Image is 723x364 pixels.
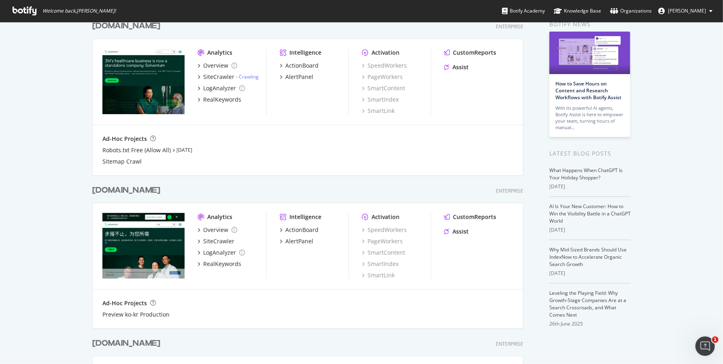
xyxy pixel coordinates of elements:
[285,73,313,81] div: AlertPanel
[198,260,241,268] a: RealKeywords
[554,7,601,15] div: Knowledge Base
[496,341,523,347] div: Enterprise
[203,84,236,92] div: LogAnalyzer
[453,228,469,236] div: Assist
[92,185,164,196] a: [DOMAIN_NAME]
[549,149,631,158] div: Latest Blog Posts
[203,260,241,268] div: RealKeywords
[43,8,116,14] span: Welcome back, [PERSON_NAME] !
[496,23,523,30] div: Enterprise
[102,158,142,166] a: Sitemap Crawl
[362,226,407,234] a: SpeedWorkers
[207,213,232,221] div: Analytics
[549,203,631,224] a: AI Is Your New Customer: How to Win the Visibility Battle in a ChatGPT World
[362,249,405,257] a: SmartContent
[176,147,192,153] a: [DATE]
[549,183,631,190] div: [DATE]
[102,146,171,154] a: Robots.txt Free (Allow All)
[549,32,630,74] img: How to Save Hours on Content and Research Workflows with Botify Assist
[362,96,399,104] a: SmartIndex
[712,336,719,343] span: 1
[198,226,237,234] a: Overview
[362,237,403,245] a: PageWorkers
[198,249,245,257] a: LogAnalyzer
[92,185,160,196] div: [DOMAIN_NAME]
[453,63,469,71] div: Assist
[203,249,236,257] div: LogAnalyzer
[362,84,405,92] a: SmartContent
[280,62,319,70] a: ActionBoard
[203,73,234,81] div: SiteCrawler
[203,62,228,70] div: Overview
[198,73,259,81] a: SiteCrawler- Crawling
[444,49,496,57] a: CustomReports
[549,20,631,29] div: Botify news
[285,237,313,245] div: AlertPanel
[555,80,621,101] a: How to Save Hours on Content and Research Workflows with Botify Assist
[453,213,496,221] div: CustomReports
[236,73,259,80] div: -
[668,7,706,14] span: TL Chua
[362,73,403,81] a: PageWorkers
[239,73,259,80] a: Crawling
[372,213,400,221] div: Activation
[362,260,399,268] a: SmartIndex
[453,49,496,57] div: CustomReports
[362,271,395,279] a: SmartLink
[92,338,164,349] a: [DOMAIN_NAME]
[102,311,170,319] a: Preview ko-kr Production
[203,226,228,234] div: Overview
[695,336,715,356] iframe: Intercom live chat
[92,20,160,32] div: [DOMAIN_NAME]
[198,84,245,92] a: LogAnalyzer
[444,228,469,236] a: Assist
[289,213,321,221] div: Intelligence
[549,289,626,318] a: Leveling the Playing Field: Why Growth-Stage Companies Are at a Search Crossroads, and What Comes...
[549,270,631,277] div: [DATE]
[102,299,147,307] div: Ad-Hoc Projects
[502,7,545,15] div: Botify Academy
[92,20,164,32] a: [DOMAIN_NAME]
[549,320,631,328] div: 26th June 2025
[280,226,319,234] a: ActionBoard
[362,62,407,70] a: SpeedWorkers
[289,49,321,57] div: Intelligence
[203,96,241,104] div: RealKeywords
[102,135,147,143] div: Ad-Hoc Projects
[555,105,624,131] div: With its powerful AI agents, Botify Assist is here to empower your team, turning hours of manual…
[280,73,313,81] a: AlertPanel
[496,187,523,194] div: Enterprise
[444,213,496,221] a: CustomReports
[198,237,234,245] a: SiteCrawler
[102,49,185,114] img: solventum.com
[198,62,237,70] a: Overview
[549,167,623,181] a: What Happens When ChatGPT Is Your Holiday Shopper?
[92,338,160,349] div: [DOMAIN_NAME]
[372,49,400,57] div: Activation
[207,49,232,57] div: Analytics
[280,237,313,245] a: AlertPanel
[610,7,652,15] div: Organizations
[198,96,241,104] a: RealKeywords
[652,4,719,17] button: [PERSON_NAME]
[549,226,631,234] div: [DATE]
[362,107,395,115] a: SmartLink
[102,213,185,279] img: solventum-curiosity.com
[549,246,627,268] a: Why Mid-Sized Brands Should Use IndexNow to Accelerate Organic Search Growth
[285,226,319,234] div: ActionBoard
[203,237,234,245] div: SiteCrawler
[444,63,469,71] a: Assist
